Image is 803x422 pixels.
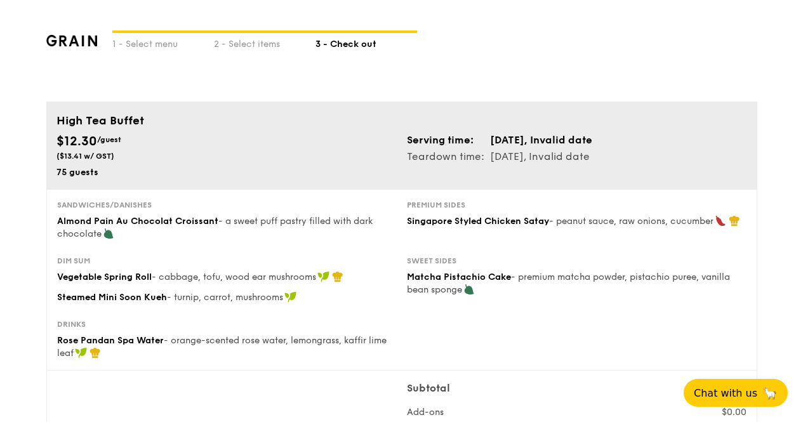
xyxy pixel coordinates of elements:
div: 75 guests [56,166,397,179]
img: icon-vegan.f8ff3823.svg [75,347,88,359]
button: Chat with us🦙 [684,379,788,407]
span: 🦙 [762,386,778,400]
img: icon-vegetarian.fe4039eb.svg [463,284,475,295]
td: Serving time: [407,132,489,148]
span: /guest [97,135,121,144]
div: Drinks [57,319,397,329]
div: 3 - Check out [315,33,417,51]
span: $12.30 [56,134,97,149]
img: grain-logotype.1cdc1e11.png [46,35,98,46]
div: Premium sides [407,200,747,210]
span: Steamed Mini Soon Kueh [57,292,167,303]
span: ($13.41 w/ GST) [56,152,114,161]
span: $0.00 [722,407,747,418]
span: Add-ons [407,407,444,418]
td: [DATE], Invalid date [489,148,593,165]
td: Teardown time: [407,148,489,165]
img: icon-spicy.37a8142b.svg [715,215,726,227]
span: - peanut sauce, raw onions, cucumber [549,216,713,227]
div: 2 - Select items [214,33,315,51]
span: Rose Pandan Spa Water [57,335,164,346]
td: [DATE], Invalid date [489,132,593,148]
span: - a sweet puff pastry filled with dark chocolate [57,216,373,239]
img: icon-chef-hat.a58ddaea.svg [90,347,101,359]
span: Almond Pain Au Chocolat Croissant [57,216,218,227]
img: icon-vegetarian.fe4039eb.svg [103,228,114,239]
span: Chat with us [694,387,757,399]
span: Matcha Pistachio Cake [407,272,511,282]
span: Singapore Styled Chicken Satay [407,216,549,227]
span: Subtotal [407,382,450,394]
div: 1 - Select menu [112,33,214,51]
div: Sweet sides [407,256,747,266]
img: icon-chef-hat.a58ddaea.svg [729,215,740,227]
img: icon-vegan.f8ff3823.svg [284,291,297,303]
img: icon-chef-hat.a58ddaea.svg [332,271,343,282]
span: - premium matcha powder, pistachio puree, vanilla bean sponge [407,272,730,295]
div: Dim sum [57,256,397,266]
span: Vegetable Spring Roll [57,272,152,282]
span: - orange-scented rose water, lemongrass, kaffir lime leaf [57,335,387,359]
span: - turnip, carrot, mushrooms [167,292,283,303]
div: Sandwiches/Danishes [57,200,397,210]
span: - cabbage, tofu, wood ear mushrooms [152,272,316,282]
img: icon-vegan.f8ff3823.svg [317,271,330,282]
div: High Tea Buffet [56,112,747,129]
